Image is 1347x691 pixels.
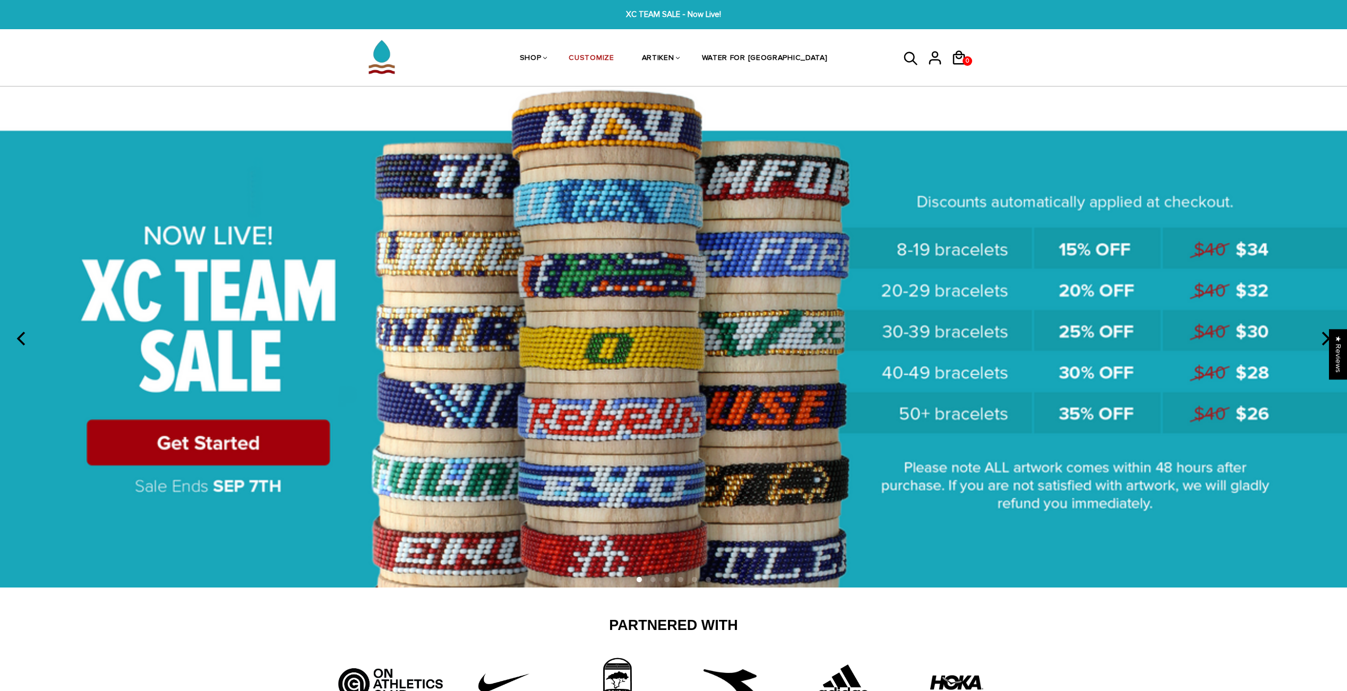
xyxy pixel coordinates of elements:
button: previous [11,327,34,350]
a: ARTIKEN [642,31,674,87]
div: Click to open Judge.me floating reviews tab [1329,329,1347,379]
a: SHOP [520,31,542,87]
span: 0 [963,54,972,68]
button: next [1313,327,1336,350]
a: 0 [951,69,975,71]
a: CUSTOMIZE [569,31,614,87]
h2: Partnered With [342,617,1006,635]
span: XC TEAM SALE - Now Live! [410,8,937,21]
a: WATER FOR [GEOGRAPHIC_DATA] [702,31,828,87]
